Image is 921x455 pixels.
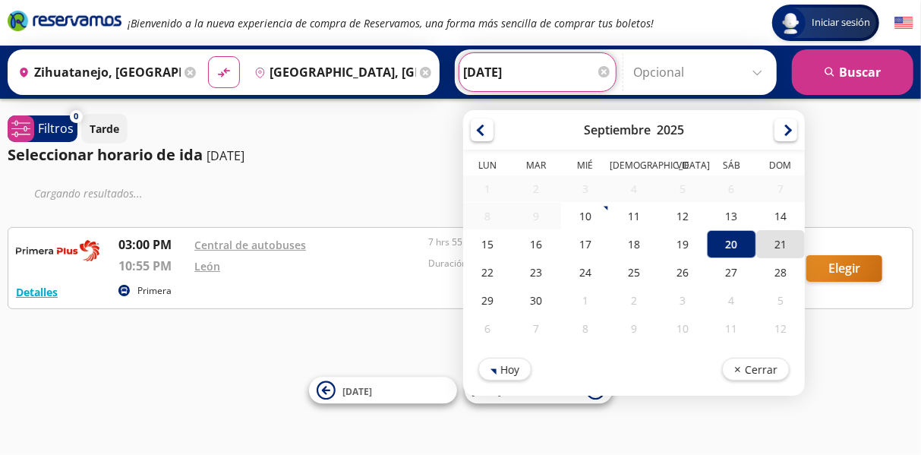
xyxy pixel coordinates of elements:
[707,286,755,314] div: 04-Oct-25
[137,284,172,298] p: Primera
[658,159,707,175] th: Viernes
[894,14,913,33] button: English
[463,203,512,229] div: 08-Sep-25
[610,286,658,314] div: 02-Oct-25
[512,258,560,286] div: 23-Sep-25
[463,314,512,343] div: 06-Oct-25
[561,286,610,314] div: 01-Oct-25
[610,258,658,286] div: 25-Sep-25
[806,255,882,282] button: Elegir
[658,286,707,314] div: 03-Oct-25
[561,159,610,175] th: Miércoles
[707,230,755,258] div: 20-Sep-25
[463,175,512,202] div: 01-Sep-25
[756,314,805,343] div: 12-Oct-25
[207,147,244,165] p: [DATE]
[463,286,512,314] div: 29-Sep-25
[806,15,876,30] span: Iniciar sesión
[707,202,755,230] div: 13-Sep-25
[194,259,220,273] a: León
[756,159,805,175] th: Domingo
[756,202,805,230] div: 14-Sep-25
[561,230,610,258] div: 17-Sep-25
[512,159,560,175] th: Martes
[128,16,654,30] em: ¡Bienvenido a la nueva experiencia de compra de Reservamos, una forma más sencilla de comprar tus...
[74,110,79,123] span: 0
[472,385,502,398] span: [DATE]
[512,175,560,202] div: 02-Sep-25
[463,159,512,175] th: Lunes
[561,175,610,202] div: 03-Sep-25
[658,175,707,202] div: 05-Sep-25
[756,258,805,286] div: 28-Sep-25
[658,202,707,230] div: 12-Sep-25
[478,358,531,381] button: Hoy
[707,314,755,343] div: 11-Oct-25
[657,122,684,138] div: 2025
[194,238,306,252] a: Central de autobuses
[756,230,805,258] div: 21-Sep-25
[34,186,143,201] em: Cargando resultados ...
[12,53,181,91] input: Buscar Origen
[90,121,119,137] p: Tarde
[81,114,128,144] button: Tarde
[118,235,187,254] p: 03:00 PM
[512,314,560,343] div: 07-Oct-25
[584,122,651,138] div: Septiembre
[610,202,658,230] div: 11-Sep-25
[8,115,77,142] button: 0Filtros
[610,175,658,202] div: 04-Sep-25
[756,175,805,202] div: 07-Sep-25
[707,258,755,286] div: 27-Sep-25
[792,49,913,95] button: Buscar
[610,159,658,175] th: Jueves
[248,53,417,91] input: Buscar Destino
[463,53,612,91] input: Elegir Fecha
[512,203,560,229] div: 09-Sep-25
[722,358,790,381] button: Cerrar
[633,53,769,91] input: Opcional
[658,258,707,286] div: 26-Sep-25
[658,230,707,258] div: 19-Sep-25
[16,235,99,266] img: RESERVAMOS
[16,284,58,300] button: Detalles
[463,258,512,286] div: 22-Sep-25
[610,314,658,343] div: 09-Oct-25
[561,258,610,286] div: 24-Sep-25
[8,9,121,36] a: Brand Logo
[561,202,610,230] div: 10-Sep-25
[512,230,560,258] div: 16-Sep-25
[309,378,457,404] button: [DATE]
[561,314,610,343] div: 08-Oct-25
[118,257,187,275] p: 10:55 PM
[463,230,512,258] div: 15-Sep-25
[8,144,203,166] p: Seleccionar horario de ida
[512,286,560,314] div: 30-Sep-25
[428,257,654,270] p: Duración
[707,175,755,202] div: 06-Sep-25
[343,385,373,398] span: [DATE]
[8,9,121,32] i: Brand Logo
[658,314,707,343] div: 10-Oct-25
[707,159,755,175] th: Sábado
[38,119,74,137] p: Filtros
[756,286,805,314] div: 05-Oct-25
[610,230,658,258] div: 18-Sep-25
[428,235,654,249] p: 7 hrs 55 mins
